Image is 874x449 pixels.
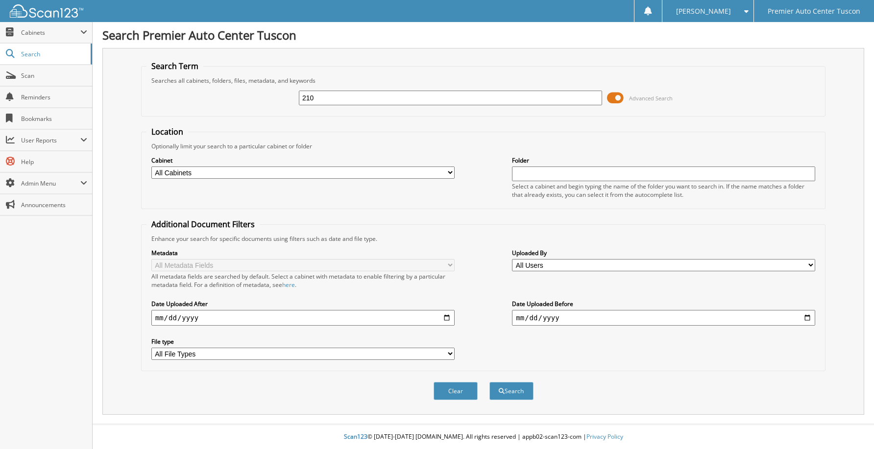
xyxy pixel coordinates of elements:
img: scan123-logo-white.svg [10,4,83,18]
span: Admin Menu [21,179,80,188]
span: Help [21,158,87,166]
div: All metadata fields are searched by default. Select a cabinet with metadata to enable filtering b... [151,272,455,289]
button: Clear [434,382,478,400]
legend: Additional Document Filters [146,219,260,230]
div: Searches all cabinets, folders, files, metadata, and keywords [146,76,821,85]
label: Folder [512,156,815,165]
label: Metadata [151,249,455,257]
label: Date Uploaded Before [512,300,815,308]
h1: Search Premier Auto Center Tuscon [102,27,864,43]
div: Optionally limit your search to a particular cabinet or folder [146,142,821,150]
legend: Search Term [146,61,203,71]
input: start [151,310,455,326]
input: end [512,310,815,326]
span: Advanced Search [629,95,673,102]
legend: Location [146,126,188,137]
span: Bookmarks [21,115,87,123]
span: Reminders [21,93,87,101]
label: Uploaded By [512,249,815,257]
a: Privacy Policy [586,432,623,441]
div: © [DATE]-[DATE] [DOMAIN_NAME]. All rights reserved | appb02-scan123-com | [93,425,874,449]
span: Scan [21,71,87,80]
label: File type [151,337,455,346]
span: Announcements [21,201,87,209]
a: here [282,281,295,289]
span: Premier Auto Center Tuscon [768,8,860,14]
button: Search [489,382,534,400]
div: Select a cabinet and begin typing the name of the folder you want to search in. If the name match... [512,182,815,199]
label: Date Uploaded After [151,300,455,308]
label: Cabinet [151,156,455,165]
span: [PERSON_NAME] [676,8,731,14]
span: Cabinets [21,28,80,37]
span: User Reports [21,136,80,144]
span: Search [21,50,86,58]
div: Enhance your search for specific documents using filters such as date and file type. [146,235,821,243]
span: Scan123 [344,432,367,441]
